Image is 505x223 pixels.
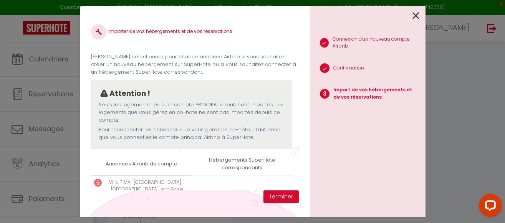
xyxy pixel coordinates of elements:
[473,191,505,223] iframe: LiveChat chat widget
[320,89,329,99] span: 3
[333,64,364,72] p: Confirmation
[99,126,285,142] p: Pour reconnecter les annonces que vous gérez en co-hôte, il faut donc que vous connectiez le comp...
[192,153,292,175] th: Hébergements SuperHote correspondants
[91,53,298,76] p: [PERSON_NAME] sélectionner pour chaque annonce Airbnb si vous souhaitez créer un nouveau hébergem...
[99,101,285,124] p: Seuls les logements liés à un compte PRINCIPAL airbnb sont importés. Les logements que vous gérez...
[91,24,298,40] h4: Importer de vos hébergements et de vos réservations
[91,153,192,175] th: Annonces Airbnb du compte
[106,179,189,201] p: Villa TIMA · [GEOGRAPHIC_DATA] – [GEOGRAPHIC_DATA], spa & vue mer [GEOGRAPHIC_DATA]
[333,36,419,50] p: Connexion d'un nouveau compte Airbnb
[263,190,299,203] button: Terminer
[333,86,419,101] p: Import de vos hébergements et de vos réservations
[109,88,150,99] p: Attention !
